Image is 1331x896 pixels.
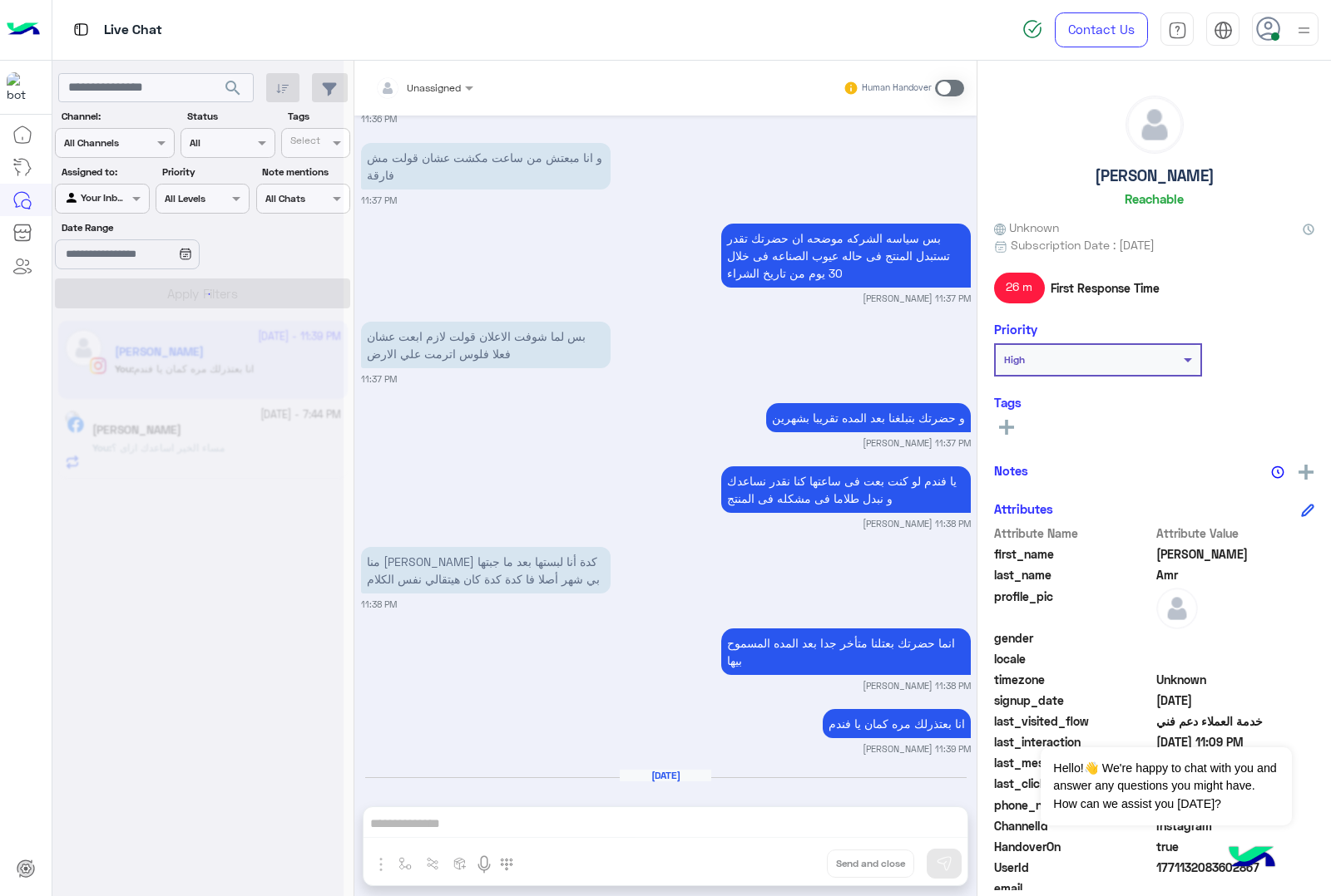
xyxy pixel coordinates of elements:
[1160,12,1194,47] a: tab
[1299,465,1314,480] img: add
[994,817,1153,834] span: ChannelId
[862,81,932,95] small: Human Handover
[1022,19,1042,39] img: spinner
[1055,12,1148,47] a: Contact Us
[863,679,971,692] small: [PERSON_NAME] 11:38 PM
[863,292,971,305] small: [PERSON_NAME] 11:37 PM
[1156,588,1198,629] img: defaultAdmin.png
[721,224,971,288] p: 15/10/2025, 11:37 PM
[994,545,1153,563] span: first_name
[1095,166,1215,185] h5: [PERSON_NAME]
[994,650,1153,667] span: locale
[1156,566,1315,583] span: Amr
[994,501,1053,516] h6: Attributes
[994,859,1153,876] span: UserId
[361,372,397,386] small: 11:37 PM
[407,81,461,94] span: Unassigned
[1156,545,1315,563] span: Youssef
[827,849,914,878] button: Send and close
[823,709,971,738] p: 15/10/2025, 11:39 PM
[994,838,1153,855] span: HandoverOn
[1271,465,1284,479] img: notes
[994,775,1153,792] span: last_clicked_button
[104,19,162,42] p: Live Chat
[994,524,1153,542] span: Attribute Name
[71,19,92,40] img: tab
[994,671,1153,688] span: timezone
[994,796,1153,814] span: phone_number
[863,517,971,530] small: [PERSON_NAME] 11:38 PM
[1156,692,1315,709] span: 2025-10-15T20:08:15.975Z
[994,219,1059,236] span: Unknown
[863,436,971,450] small: [PERSON_NAME] 11:37 PM
[994,754,1153,771] span: last_message
[1051,279,1160,297] span: First Response Time
[1156,859,1315,876] span: 1771132083602867
[1125,191,1184,206] h6: Reachable
[1041,747,1291,825] span: Hello!👋 We're happy to chat with you and answer any questions you might have. How can we assist y...
[994,629,1153,647] span: gender
[183,279,212,308] div: loading...
[7,72,37,102] img: 713415422032625
[361,194,397,207] small: 11:37 PM
[1126,96,1183,153] img: defaultAdmin.png
[288,133,320,152] div: Select
[1214,21,1233,40] img: tab
[994,588,1153,626] span: profile_pic
[994,712,1153,730] span: last_visited_flow
[1156,817,1315,834] span: 8
[994,463,1028,478] h6: Notes
[1156,524,1315,542] span: Attribute Value
[721,628,971,675] p: 15/10/2025, 11:38 PM
[1168,21,1187,40] img: tab
[361,547,611,593] p: 15/10/2025, 11:38 PM
[361,322,611,368] p: 15/10/2025, 11:37 PM
[863,742,971,756] small: [PERSON_NAME] 11:39 PM
[7,12,40,47] img: Logo
[361,143,611,190] p: 15/10/2025, 11:37 PM
[766,403,971,432] p: 15/10/2025, 11:37 PM
[994,566,1153,583] span: last_name
[721,466,971,513] p: 15/10/2025, 11:38 PM
[620,770,711,781] h6: [DATE]
[1004,353,1025,366] b: High
[994,322,1037,337] h6: Priority
[994,733,1153,751] span: last_interaction
[1156,650,1315,667] span: null
[1156,671,1315,688] span: Unknown
[1156,629,1315,647] span: null
[994,273,1045,303] span: 26 m
[994,395,1314,410] h6: Tags
[1223,830,1281,888] img: hulul-logo.png
[361,112,397,126] small: 11:36 PM
[1011,236,1155,254] span: Subscription Date : [DATE]
[1156,838,1315,855] span: true
[994,692,1153,709] span: signup_date
[1294,20,1314,41] img: profile
[361,598,397,611] small: 11:38 PM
